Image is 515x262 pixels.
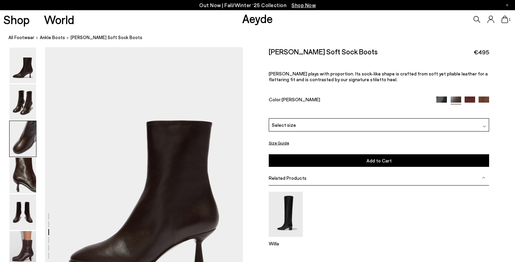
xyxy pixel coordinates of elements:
[10,194,36,230] img: Dorothy Soft Sock Boots - Image 5
[10,158,36,193] img: Dorothy Soft Sock Boots - Image 4
[40,34,65,41] a: ankle boots
[199,1,316,10] p: Out Now | Fall/Winter ‘25 Collection
[483,125,486,128] img: svg%3E
[71,34,142,41] span: [PERSON_NAME] Soft Sock Boots
[242,11,273,25] a: Aeyde
[269,175,307,181] span: Related Products
[269,154,489,167] button: Add to Cart
[272,121,296,128] span: Select size
[269,97,429,104] div: Color:
[269,192,303,237] img: Willa Leather Over-Knee Boots
[366,158,392,163] span: Add to Cart
[474,48,489,56] span: €495
[44,14,74,25] a: World
[269,47,378,56] h2: [PERSON_NAME] Soft Sock Boots
[282,97,320,102] span: [PERSON_NAME]
[10,48,36,83] img: Dorothy Soft Sock Boots - Image 1
[269,139,289,147] button: Size Guide
[501,16,508,23] a: 1
[3,14,30,25] a: Shop
[292,2,316,8] span: Navigate to /collections/new-in
[10,121,36,157] img: Dorothy Soft Sock Boots - Image 3
[269,71,489,82] p: [PERSON_NAME] plays with proportion. Its sock-like shape is crafted from soft yet pliable leather...
[40,35,65,40] span: ankle boots
[9,29,515,47] nav: breadcrumb
[269,232,303,246] a: Willa Leather Over-Knee Boots Willa
[10,84,36,120] img: Dorothy Soft Sock Boots - Image 2
[508,18,512,21] span: 1
[482,176,485,179] img: svg%3E
[9,34,34,41] a: All Footwear
[269,241,303,246] p: Willa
